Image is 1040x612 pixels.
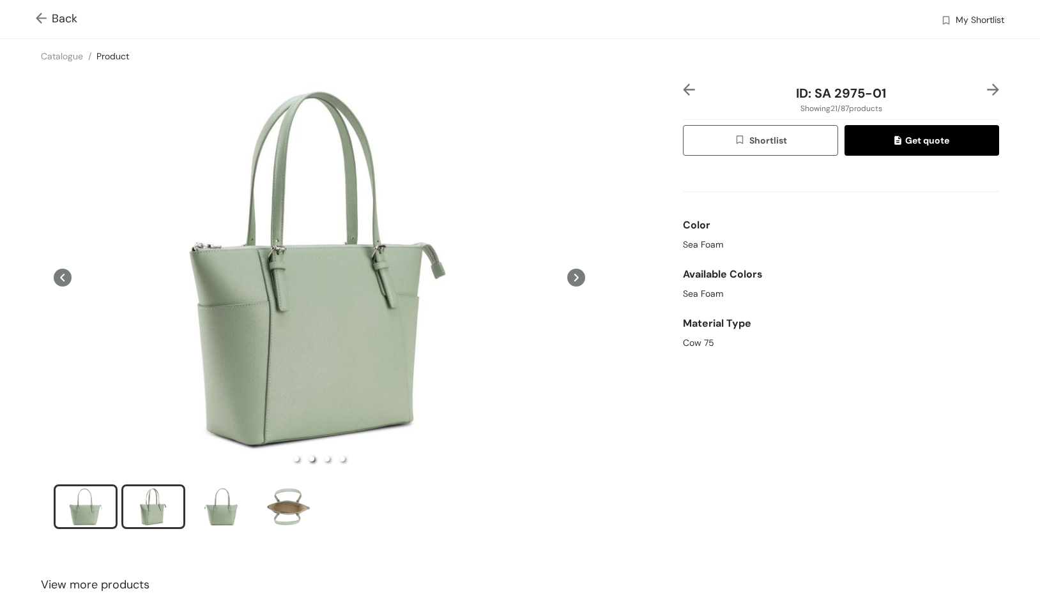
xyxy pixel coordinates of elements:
img: left [683,84,695,96]
img: wishlist [940,15,952,28]
span: View more products [41,576,149,593]
li: slide item 1 [54,484,118,529]
li: slide item 2 [121,484,185,529]
span: Showing 21 / 87 products [800,103,882,114]
li: slide item 4 [340,456,345,461]
span: Get quote [894,133,949,147]
img: wishlist [734,134,749,148]
li: slide item 2 [309,456,314,461]
div: Sea Foam [683,238,999,251]
div: Available Colors [683,262,999,287]
li: slide item 1 [294,456,299,461]
span: / [88,50,91,62]
span: ID: SA 2975-01 [796,85,886,101]
img: quote [894,136,905,147]
div: Cow 75 [683,336,999,350]
span: Back [36,10,77,27]
div: Sea Foam [683,287,999,301]
div: Material Type [683,311,999,336]
div: Color [683,213,999,238]
a: Catalogue [41,50,83,62]
li: slide item 4 [257,484,321,529]
img: right [987,84,999,96]
li: slide item 3 [189,484,253,529]
button: wishlistShortlist [683,125,837,156]
span: My Shortlist [956,13,1004,29]
li: slide item 3 [325,456,330,461]
button: quoteGet quote [845,125,999,156]
a: Product [96,50,129,62]
img: Go back [36,13,52,26]
span: Shortlist [734,133,787,148]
